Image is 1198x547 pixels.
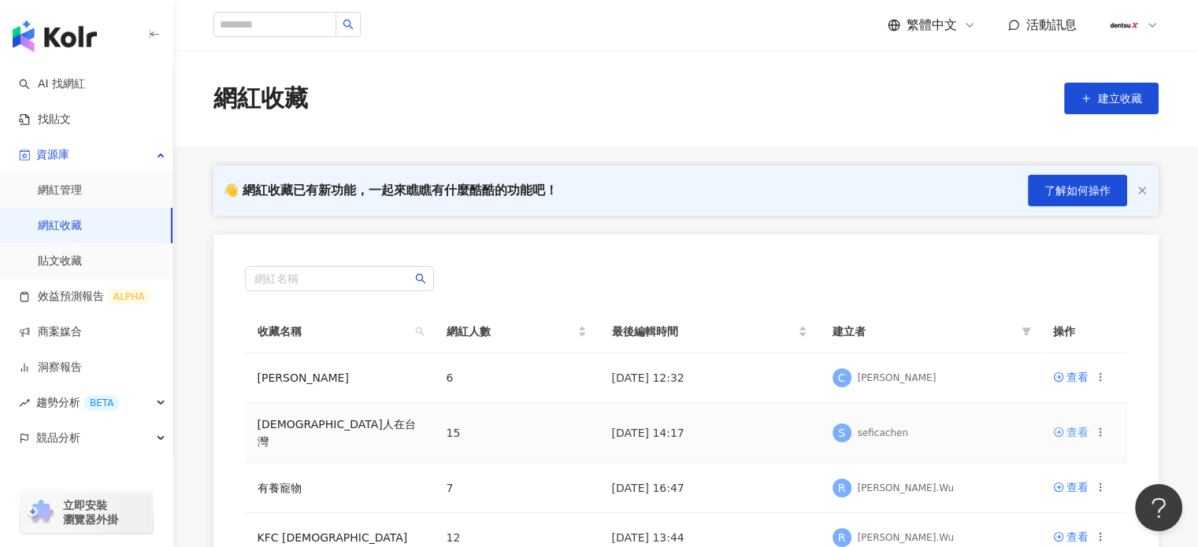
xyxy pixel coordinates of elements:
[1040,310,1127,353] th: 操作
[13,20,97,52] img: logo
[1135,484,1182,531] iframe: Help Scout Beacon - Open
[258,531,408,544] a: KFC [DEMOGRAPHIC_DATA]
[612,323,795,340] span: 最後編輯時間
[599,353,820,403] td: [DATE] 12:32
[19,397,30,408] span: rise
[1109,10,1139,40] img: 180x180px_JPG.jpg
[19,112,71,128] a: 找貼文
[415,273,426,284] span: search
[343,19,354,30] span: search
[36,385,120,420] span: 趨勢分析
[1066,368,1089,386] div: 查看
[1066,528,1089,545] div: 查看
[907,17,957,34] span: 繁體中文
[599,310,820,353] th: 最後編輯時間
[38,253,82,269] a: 貼文收藏
[858,371,937,385] div: [PERSON_NAME]
[838,369,846,386] span: C
[63,498,118,527] span: 立即安裝 瀏覽器外掛
[258,323,409,340] span: 收藏名稱
[1066,423,1089,441] div: 查看
[1022,327,1031,336] span: filter
[1028,175,1127,206] button: 了解如何操作
[838,479,846,497] span: R
[1053,528,1089,545] a: 查看
[1018,320,1034,343] span: filter
[19,289,150,305] a: 效益預測報告ALPHA
[1053,368,1089,386] a: 查看
[213,82,308,115] div: 網紅收藏
[599,464,820,513] td: [DATE] 16:47
[415,327,425,336] span: search
[838,424,845,442] span: S
[38,183,82,198] a: 網紅管理
[38,218,82,234] a: 網紅收藏
[833,323,1015,340] span: 建立者
[36,420,80,456] span: 競品分析
[412,320,428,343] span: search
[20,491,153,534] a: chrome extension立即安裝 瀏覽器外掛
[447,427,461,439] span: 15
[1053,423,1089,441] a: 查看
[19,324,82,340] a: 商案媒合
[858,482,955,495] div: [PERSON_NAME].Wu
[1098,92,1142,105] span: 建立收藏
[447,323,574,340] span: 網紅人數
[1026,17,1077,32] span: 活動訊息
[447,531,461,544] span: 12
[36,137,69,172] span: 資源庫
[1066,479,1089,496] div: 查看
[223,182,558,199] div: 👋 網紅收藏已有新功能，一起來瞧瞧有什麼酷酷的功能吧！
[1044,184,1111,197] span: 了解如何操作
[258,371,349,384] a: [PERSON_NAME]
[599,403,820,464] td: [DATE] 14:17
[19,360,82,375] a: 洞察報告
[447,482,454,494] span: 7
[434,310,599,353] th: 網紅人數
[838,529,846,546] span: R
[19,76,85,92] a: searchAI 找網紅
[25,500,56,525] img: chrome extension
[1064,83,1159,114] button: 建立收藏
[258,418,416,448] a: [DEMOGRAPHIC_DATA]人在台灣
[858,427,908,440] div: seficachen
[1053,479,1089,496] a: 查看
[858,531,955,545] div: [PERSON_NAME].Wu
[83,395,120,411] div: BETA
[258,482,302,494] a: 有養寵物
[447,371,454,384] span: 6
